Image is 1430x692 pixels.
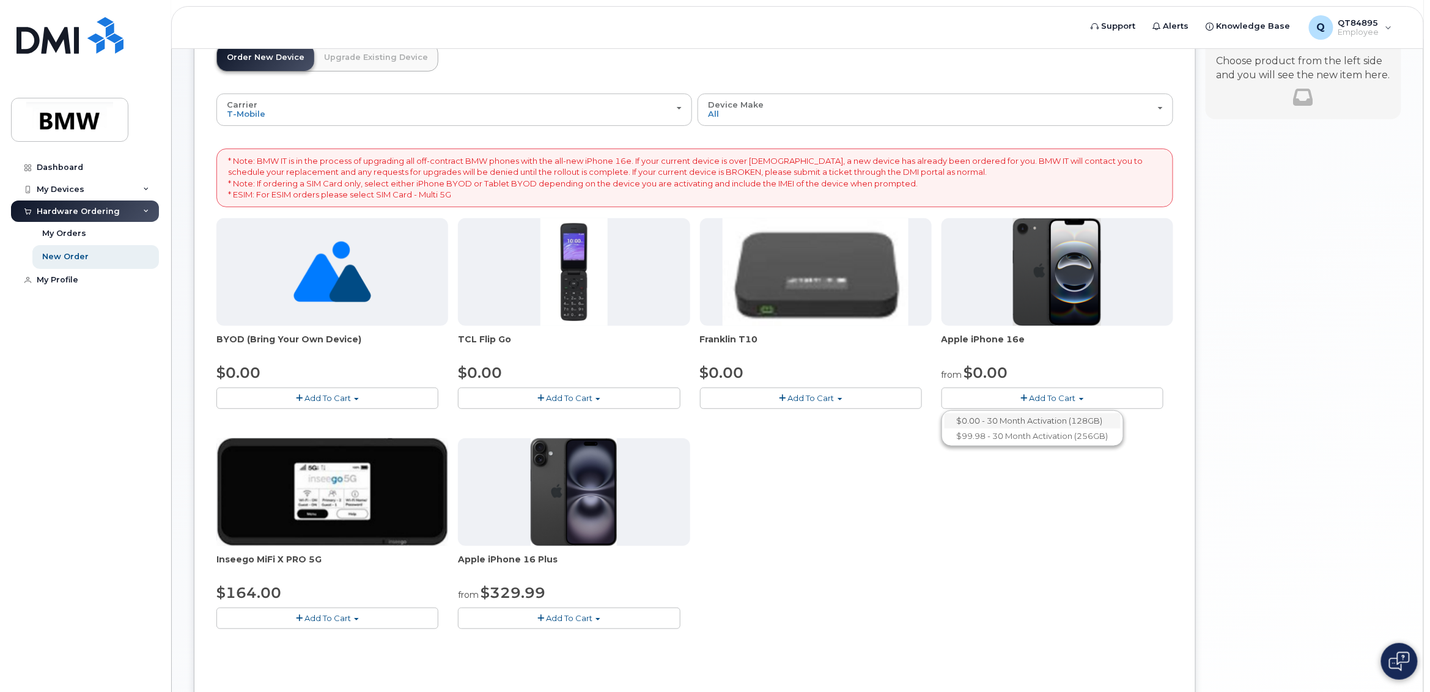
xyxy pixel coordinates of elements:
a: Order New Device [217,44,314,71]
p: * Note: BMW IT is in the process of upgrading all off-contract BMW phones with the all-new iPhone... [228,155,1162,201]
a: $0.00 - 30 Month Activation (128GB) [945,413,1121,429]
a: Upgrade Existing Device [314,44,438,71]
span: Q [1317,20,1325,35]
span: $0.00 [458,364,502,381]
span: Add To Cart [788,393,835,403]
span: $0.00 [964,364,1008,381]
span: Device Make [708,100,764,109]
a: Support [1083,14,1144,39]
img: TCL_FLIP_MODE.jpg [540,218,608,326]
span: Support [1102,20,1136,32]
div: TCL Flip Go [458,333,690,358]
span: Add To Cart [1030,393,1076,403]
img: cut_small_inseego_5G.jpg [217,438,447,546]
span: Employee [1338,28,1379,37]
img: no_image_found-2caef05468ed5679b831cfe6fc140e25e0c280774317ffc20a367ab7fd17291e.png [293,218,371,326]
img: iphone_16_plus.png [531,438,617,546]
div: BYOD (Bring Your Own Device) [216,333,448,358]
span: Carrier [227,100,257,109]
div: Apple iPhone 16 Plus [458,553,690,578]
a: Knowledge Base [1198,14,1299,39]
span: Add To Cart [304,613,351,623]
span: Add To Cart [546,393,592,403]
button: Add To Cart [942,388,1163,409]
button: Carrier T-Mobile [216,94,692,125]
button: Add To Cart [216,388,438,409]
span: Add To Cart [304,393,351,403]
div: Franklin T10 [700,333,932,358]
span: All [708,109,719,119]
img: t10.jpg [723,218,908,326]
small: from [942,369,962,380]
button: Add To Cart [700,388,922,409]
span: Knowledge Base [1217,20,1291,32]
button: Add To Cart [458,608,680,629]
div: Apple iPhone 16e [942,333,1173,358]
div: Inseego MiFi X PRO 5G [216,553,448,578]
button: Add To Cart [216,608,438,629]
span: $329.99 [481,584,545,602]
div: QT84895 [1300,15,1401,40]
span: Add To Cart [546,613,592,623]
button: Device Make All [698,94,1173,125]
a: $99.98 - 30 Month Activation (256GB) [945,429,1121,444]
button: Add To Cart [458,388,680,409]
span: $164.00 [216,584,281,602]
span: T-Mobile [227,109,265,119]
img: Open chat [1389,652,1410,671]
img: iphone16e.png [1013,218,1101,326]
span: Alerts [1163,20,1189,32]
span: QT84895 [1338,18,1379,28]
a: Alerts [1144,14,1198,39]
span: $0.00 [700,364,744,381]
small: from [458,589,479,600]
span: $0.00 [216,364,260,381]
p: Choose product from the left side and you will see the new item here. [1217,54,1390,83]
